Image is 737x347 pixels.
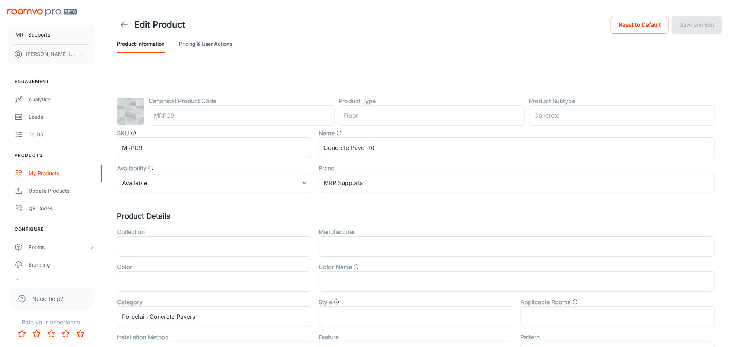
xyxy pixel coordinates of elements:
[319,227,355,236] label: Manufacturer
[29,243,89,251] div: Rooms
[117,173,311,193] div: Available
[7,25,95,44] button: MRP Supports
[319,298,332,306] label: Style
[117,164,147,173] label: Availability
[334,299,339,305] svg: Product style, such as "Traditional" or "Minimalist"
[44,327,58,341] button: Rate 3 star
[319,164,335,173] label: Brand
[15,327,29,341] button: Rate 1 star
[179,35,232,53] button: Pricing & User Actions
[29,204,95,212] div: QR Codes
[134,18,185,31] h1: Edit Product
[319,333,339,342] label: Feature
[117,263,132,271] label: Color
[29,95,95,103] div: Analytics
[32,294,63,303] span: Need help?
[339,97,376,105] label: Product Type
[29,169,95,177] div: My Products
[117,227,145,236] label: Collection
[521,333,540,342] label: Pattern
[336,130,342,136] svg: Product name
[319,263,352,271] label: Color Name
[521,298,571,306] label: Applicable Rooms
[26,50,77,58] p: [PERSON_NAME] [PERSON_NAME]
[6,318,96,327] p: Rate your experience
[149,97,216,105] label: Canonical Product Code
[353,264,359,270] svg: General color categories. i.e Cloud, Eclipse, Gallery Opening
[15,31,50,39] p: MRP Supports
[117,333,169,342] label: Installation Method
[117,129,129,137] label: SKU
[319,129,335,137] label: Name
[130,130,136,136] svg: SKU for the product
[7,45,95,64] button: [PERSON_NAME] [PERSON_NAME]
[117,298,143,306] label: Category
[73,327,88,341] button: Rate 5 star
[29,113,95,121] div: Leads
[611,16,669,34] button: Reset to Default
[117,211,722,222] h5: Product Details
[572,299,578,305] svg: The type of rooms this product can be applied to
[117,35,164,53] button: Product Information
[29,187,95,195] div: Update Products
[29,327,44,341] button: Rate 2 star
[7,9,77,16] img: Roomvo PRO Beta
[117,98,144,125] img: Concrete Paver 10
[148,165,154,171] svg: Value that determines whether the product is available, discontinued, or out of stock
[529,97,575,105] label: Product Subtype
[29,278,95,286] div: Texts
[29,131,95,139] div: To-do
[58,327,73,341] button: Rate 4 star
[29,261,95,269] div: Branding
